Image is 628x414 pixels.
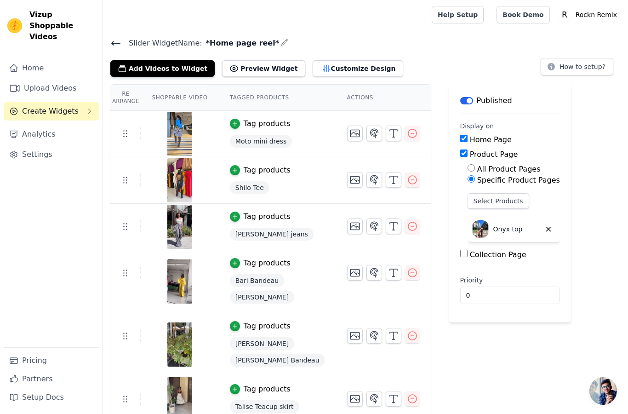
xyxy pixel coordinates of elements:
[347,126,363,141] button: Change Thumbnail
[244,165,291,176] div: Tag products
[4,351,99,370] a: Pricing
[468,193,529,209] button: Select Products
[4,79,99,98] a: Upload Videos
[230,165,291,176] button: Tag products
[4,59,99,77] a: Home
[460,121,494,131] legend: Display on
[470,150,518,159] label: Product Page
[141,85,218,111] th: Shoppable Video
[167,112,193,156] img: vizup-images-7aab.jpg
[230,181,269,194] span: Shilo Tee
[230,337,294,350] span: [PERSON_NAME]
[219,85,336,111] th: Tagged Products
[4,370,99,388] a: Partners
[244,118,291,129] div: Tag products
[477,176,560,184] label: Specific Product Pages
[110,85,141,111] th: Re Arrange
[22,106,79,117] span: Create Widgets
[4,102,99,121] button: Create Widgets
[230,274,284,287] span: Bari Bandeau
[497,6,549,23] a: Book Demo
[347,391,363,407] button: Change Thumbnail
[541,58,613,75] button: How to setup?
[222,60,305,77] button: Preview Widget
[470,250,526,259] label: Collection Page
[589,377,617,405] div: Open chat
[313,60,403,77] button: Customize Design
[541,64,613,73] a: How to setup?
[477,95,512,106] p: Published
[541,221,556,237] button: Delete widget
[477,165,541,173] label: All Product Pages
[230,135,292,148] span: Moto mini dress
[493,224,523,234] p: Onyx top
[460,276,560,285] label: Priority
[230,400,299,413] span: Talise Teacup skirt
[4,388,99,407] a: Setup Docs
[167,322,193,367] img: vizup-images-c5fe.png
[110,60,215,77] button: Add Videos to Widget
[347,218,363,234] button: Change Thumbnail
[4,125,99,144] a: Analytics
[562,10,567,19] text: R
[167,158,193,202] img: vizup-images-4d91.jpg
[244,258,291,269] div: Tag products
[347,328,363,344] button: Change Thumbnail
[244,211,291,222] div: Tag products
[4,145,99,164] a: Settings
[202,38,279,49] span: *Home page reel*
[230,258,291,269] button: Tag products
[347,265,363,281] button: Change Thumbnail
[230,228,314,241] span: [PERSON_NAME] jeans
[230,211,291,222] button: Tag products
[347,172,363,188] button: Change Thumbnail
[230,291,294,304] span: [PERSON_NAME]
[121,38,202,49] span: Slider Widget Name:
[281,37,288,49] div: Edit Name
[167,259,193,304] img: vizup-images-1637.png
[29,9,95,42] span: Vizup Shoppable Videos
[7,18,22,33] img: Vizup
[244,384,291,395] div: Tag products
[471,220,490,238] img: Onyx top
[230,118,291,129] button: Tag products
[244,321,291,332] div: Tag products
[572,6,621,23] p: Rockn Remix
[167,205,193,249] img: vizup-images-af38.jpg
[470,135,512,144] label: Home Page
[336,85,431,111] th: Actions
[557,6,621,23] button: R Rockn Remix
[230,354,325,367] span: [PERSON_NAME] Bandeau
[230,321,291,332] button: Tag products
[432,6,484,23] a: Help Setup
[230,384,291,395] button: Tag products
